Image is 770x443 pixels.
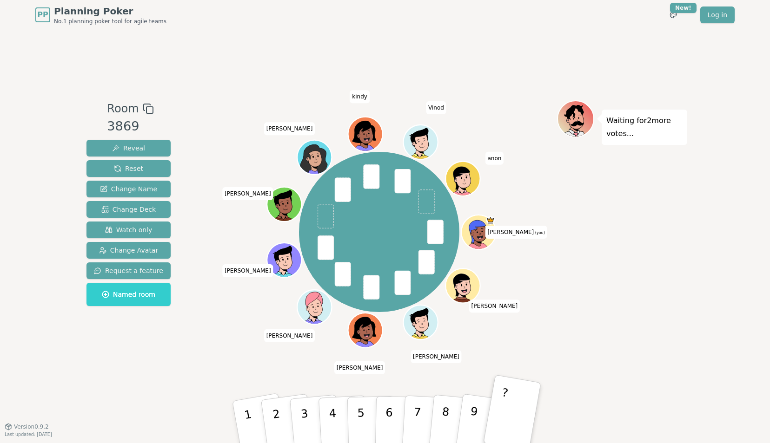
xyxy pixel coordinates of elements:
[222,264,273,277] span: Click to change your name
[86,242,171,259] button: Change Avatar
[86,221,171,238] button: Watch only
[486,216,495,225] span: Natasha is the host
[665,7,682,23] button: New!
[35,5,166,25] a: PPPlanning PokerNo.1 planning poker tool for agile teams
[94,266,163,275] span: Request a feature
[86,201,171,218] button: Change Deck
[485,226,547,239] span: Click to change your name
[102,290,155,299] span: Named room
[264,122,315,135] span: Click to change your name
[426,101,446,114] span: Click to change your name
[100,184,157,194] span: Change Name
[86,140,171,156] button: Reveal
[107,117,153,136] div: 3869
[700,7,735,23] a: Log in
[37,9,48,20] span: PP
[112,143,145,153] span: Reveal
[222,187,273,200] span: Click to change your name
[606,114,683,140] p: Waiting for 2 more votes...
[114,164,143,173] span: Reset
[350,90,370,103] span: Click to change your name
[670,3,697,13] div: New!
[86,160,171,177] button: Reset
[485,151,504,164] span: Click to change your name
[411,350,462,363] span: Click to change your name
[462,216,495,248] button: Click to change your avatar
[86,262,171,279] button: Request a feature
[107,100,139,117] span: Room
[86,181,171,197] button: Change Name
[14,423,49,430] span: Version 0.9.2
[469,300,520,313] span: Click to change your name
[264,329,315,342] span: Click to change your name
[534,231,545,235] span: (you)
[5,423,49,430] button: Version0.9.2
[86,283,171,306] button: Named room
[5,432,52,437] span: Last updated: [DATE]
[334,361,385,374] span: Click to change your name
[99,246,159,255] span: Change Avatar
[495,386,509,436] p: ?
[101,205,156,214] span: Change Deck
[54,18,166,25] span: No.1 planning poker tool for agile teams
[105,225,153,235] span: Watch only
[54,5,166,18] span: Planning Poker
